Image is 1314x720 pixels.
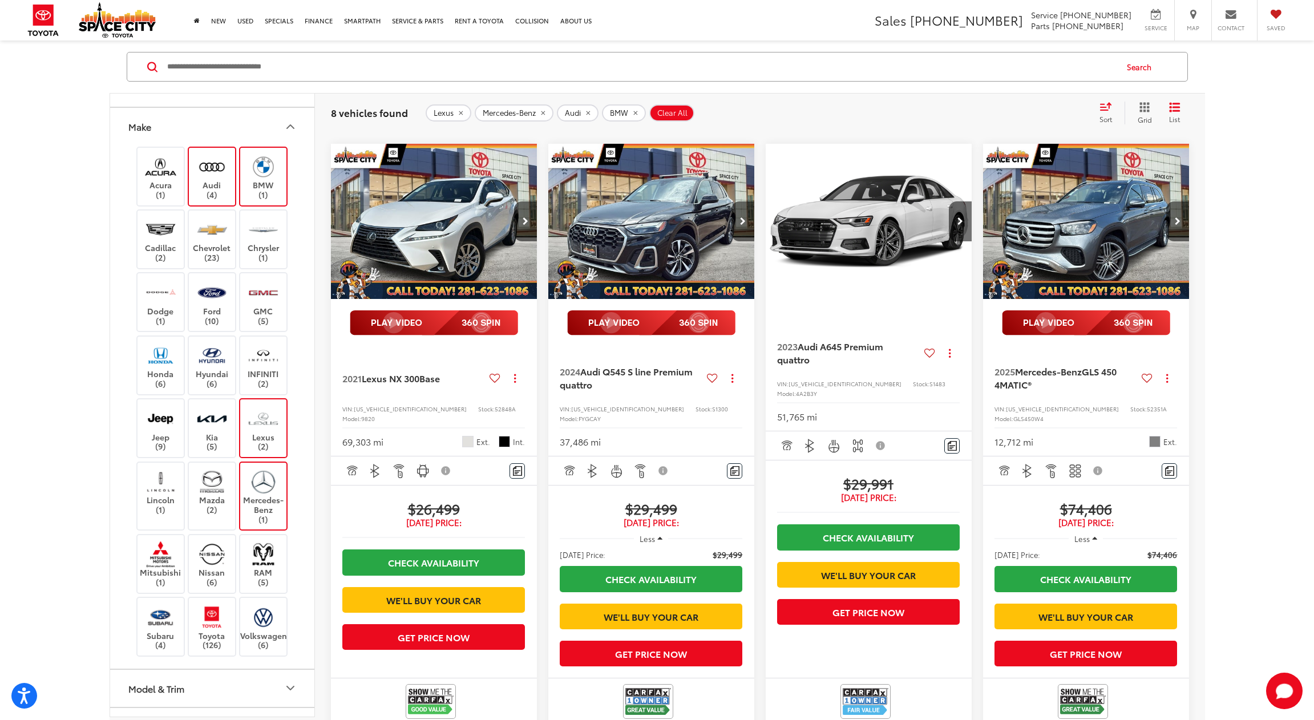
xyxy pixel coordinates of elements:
[730,466,739,476] img: Comments
[560,566,743,592] a: Check Availability
[138,468,184,515] label: Lincoln (1)
[189,468,235,515] label: Mazda (2)
[1166,201,1189,241] button: Next image
[560,365,580,378] span: 2024
[1074,533,1090,544] span: Less
[513,436,525,447] span: Int.
[248,604,279,630] img: Space City Toyota in Humble, TX)
[851,439,865,453] img: 4WD/AWD
[476,436,490,447] span: Ext.
[345,464,359,478] img: Adaptive Cruise Control
[803,439,817,453] img: Bluetooth®
[342,371,362,385] span: 2021
[1125,102,1161,124] button: Grid View
[330,144,538,300] img: 2021 Lexus NX 300 300 Base
[284,681,297,695] div: Model & Trim
[843,686,888,717] img: View CARFAX report
[913,379,929,388] span: Stock:
[342,405,354,413] span: VIN:
[765,144,973,299] div: 2023 Audi A6 45 Premium quattro 0
[1161,102,1189,124] button: List View
[1094,102,1125,124] button: Select sort value
[1013,414,1044,423] span: GLS450W4
[560,641,743,666] button: Get Price Now
[354,405,467,413] span: [US_VEHICLE_IDENTIFICATION_NUMBER]
[510,463,525,479] button: Comments
[240,279,286,325] label: GMC (5)
[777,339,883,365] span: 45 Premium quattro
[434,108,454,118] span: Lexus
[189,153,235,200] label: Audi (4)
[1165,466,1174,476] img: Comments
[1069,528,1103,549] button: Less
[248,342,279,369] img: Space City Toyota in Humble, TX)
[361,414,375,423] span: 9820
[1116,52,1168,81] button: Search
[994,549,1040,560] span: [DATE] Price:
[731,201,754,241] button: Next image
[342,372,486,385] a: 2021Lexus NX 300Base
[727,463,742,479] button: Comments
[342,414,361,423] span: Model:
[634,528,668,549] button: Less
[562,464,576,478] img: Adaptive Cruise Control
[1162,463,1177,479] button: Comments
[777,562,960,588] a: We'll Buy Your Car
[138,216,184,262] label: Cadillac (2)
[567,310,735,335] img: full motion video
[1060,9,1131,21] span: [PHONE_NUMBER]
[1149,436,1161,447] span: Gray
[189,541,235,587] label: Nissan (6)
[944,438,960,454] button: Comments
[514,374,516,383] span: dropdown dots
[392,464,406,478] img: Remote Start
[248,153,279,180] img: Space City Toyota in Humble, TX)
[342,587,525,613] a: We'll Buy Your Car
[929,379,945,388] span: S1483
[1138,115,1152,124] span: Grid
[342,549,525,575] a: Check Availability
[1266,673,1303,709] button: Toggle Chat Window
[145,279,176,306] img: Space City Toyota in Humble, TX)
[138,279,184,325] label: Dodge (1)
[560,365,693,390] span: 45 S line Premium quattro
[1052,20,1123,31] span: [PHONE_NUMBER]
[145,153,176,180] img: Space City Toyota in Humble, TX)
[240,405,286,451] label: Lexus (2)
[948,441,957,451] img: Comments
[765,144,973,300] img: 2023 Audi A6 45 Premium quattro
[713,549,742,560] span: $29,499
[610,108,628,118] span: BMW
[560,435,601,448] div: 37,486 mi
[166,53,1116,80] form: Search by Make, Model, or Keyword
[1068,464,1082,478] img: 3rd Row Seating
[189,342,235,389] label: Hyundai (6)
[416,464,430,478] img: Android Auto
[1020,464,1034,478] img: Bluetooth®
[983,144,1190,299] a: 2025 Mercedes-Benz GLS-Class GLS 450 4MATIC&#174;2025 Mercedes-Benz GLS-Class GLS 450 4MATIC&#174...
[350,310,518,335] img: full motion video
[1060,686,1106,717] img: View CARFAX report
[145,342,176,369] img: Space City Toyota in Humble, TX)
[513,466,522,476] img: Comments
[248,405,279,432] img: Space City Toyota in Humble, TX)
[196,468,228,495] img: Space City Toyota in Humble, TX)
[1143,24,1169,32] span: Service
[196,279,228,306] img: Space City Toyota in Humble, TX)
[342,435,383,448] div: 69,303 mi
[875,11,907,29] span: Sales
[940,343,960,363] button: Actions
[560,405,571,413] span: VIN:
[145,405,176,432] img: Space City Toyota in Humble, TX)
[1166,374,1168,383] span: dropdown dots
[331,106,408,119] span: 8 vehicles found
[777,410,817,423] div: 51,765 mi
[196,405,228,432] img: Space City Toyota in Humble, TX)
[189,604,235,650] label: Toyota (126)
[1130,405,1147,413] span: Stock:
[475,104,553,122] button: remove Mercedes-Benz
[557,104,599,122] button: remove Audi
[994,435,1033,448] div: 12,712 mi
[625,686,671,717] img: View CARFAX report
[796,389,817,398] span: 4A2B3Y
